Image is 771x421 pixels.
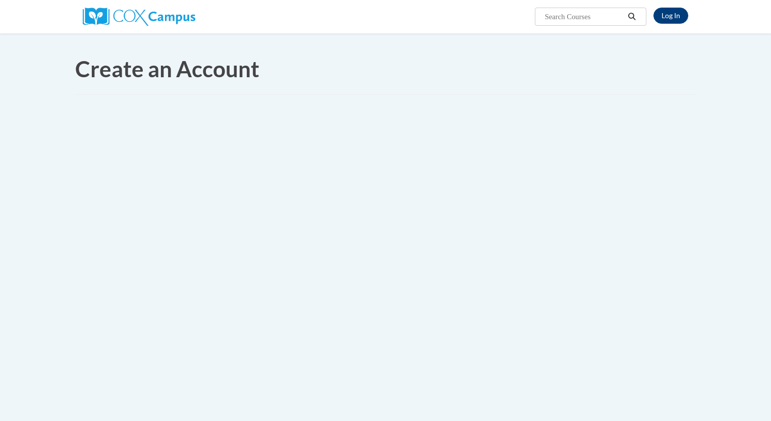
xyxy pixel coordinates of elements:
i:  [628,13,637,21]
span: Create an Account [75,56,259,82]
a: Cox Campus [83,12,195,20]
a: Log In [653,8,688,24]
button: Search [625,11,640,23]
img: Cox Campus [83,8,195,26]
input: Search Courses [544,11,625,23]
